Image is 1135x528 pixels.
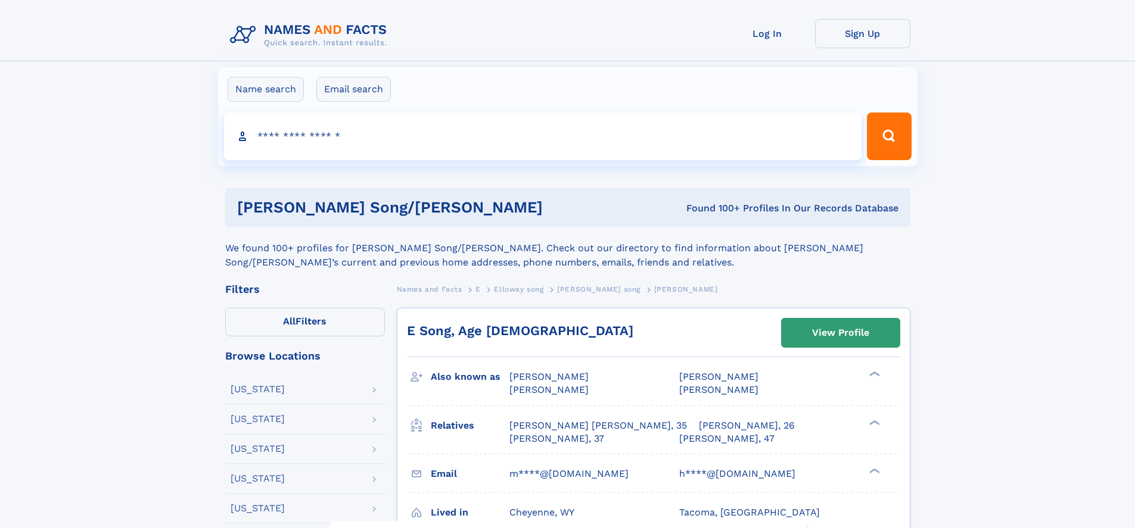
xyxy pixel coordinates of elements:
[224,113,862,160] input: search input
[699,419,795,432] a: [PERSON_NAME], 26
[228,77,304,102] label: Name search
[720,19,815,48] a: Log In
[231,444,285,454] div: [US_STATE]
[431,415,509,436] h3: Relatives
[866,418,881,426] div: ❯
[815,19,910,48] a: Sign Up
[494,282,543,296] a: Elloway song
[679,371,758,382] span: [PERSON_NAME]
[431,367,509,387] h3: Also known as
[509,432,604,445] a: [PERSON_NAME], 37
[225,284,385,295] div: Filters
[679,384,758,395] span: [PERSON_NAME]
[316,77,391,102] label: Email search
[231,385,285,394] div: [US_STATE]
[407,323,633,338] a: E Song, Age [DEMOGRAPHIC_DATA]
[225,227,910,270] div: We found 100+ profiles for [PERSON_NAME] Song/[PERSON_NAME]. Check out our directory to find info...
[679,432,775,445] a: [PERSON_NAME], 47
[237,200,615,215] h1: [PERSON_NAME] Song/[PERSON_NAME]
[431,502,509,523] h3: Lived in
[509,419,687,432] a: [PERSON_NAME] [PERSON_NAME], 35
[225,19,397,51] img: Logo Names and Facts
[231,474,285,483] div: [US_STATE]
[782,318,900,347] a: View Profile
[509,371,589,382] span: [PERSON_NAME]
[557,285,640,293] span: [PERSON_NAME] song
[866,370,881,378] div: ❯
[283,315,296,327] span: All
[509,507,574,518] span: Cheyenne, WY
[494,285,543,293] span: Elloway song
[475,285,481,293] span: E
[397,282,462,296] a: Names and Facts
[614,202,898,215] div: Found 100+ Profiles In Our Records Database
[867,113,911,160] button: Search Button
[509,384,589,395] span: [PERSON_NAME]
[679,507,820,518] span: Tacoma, [GEOGRAPHIC_DATA]
[812,319,869,346] div: View Profile
[225,308,385,336] label: Filters
[654,285,718,293] span: [PERSON_NAME]
[231,504,285,513] div: [US_STATE]
[475,282,481,296] a: E
[557,282,640,296] a: [PERSON_NAME] song
[866,467,881,474] div: ❯
[225,351,385,361] div: Browse Locations
[231,414,285,424] div: [US_STATE]
[431,464,509,484] h3: Email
